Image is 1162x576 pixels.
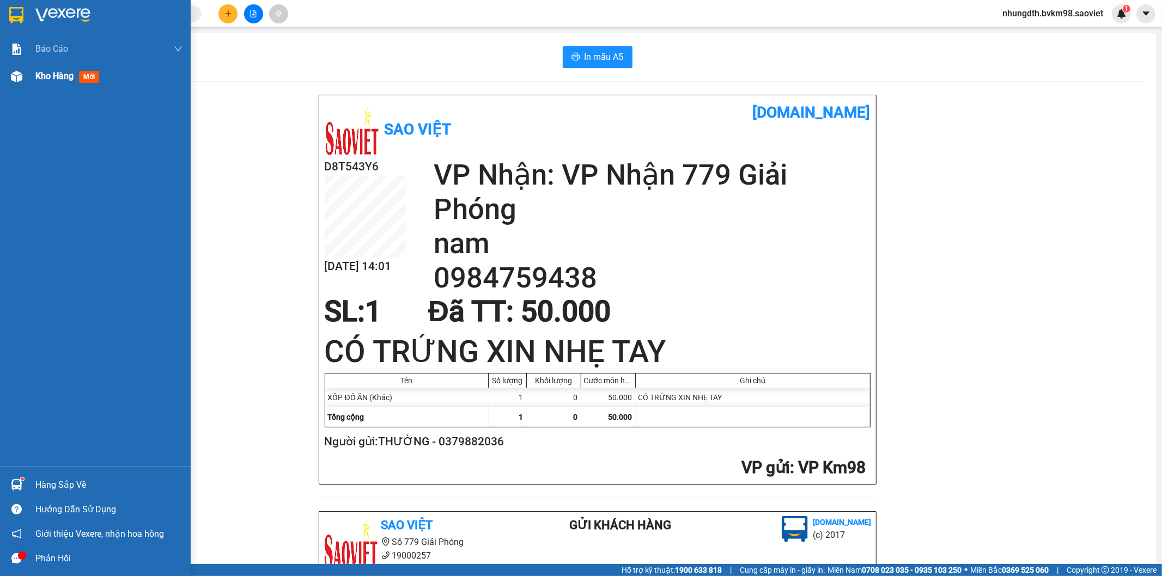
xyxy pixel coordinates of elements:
[324,535,526,549] li: Số 779 Giải Phóng
[585,50,624,64] span: In mẫu A5
[325,295,366,328] span: SL:
[328,413,364,421] span: Tổng cộng
[584,376,632,385] div: Cước món hàng
[21,477,24,481] sup: 1
[11,529,22,539] span: notification
[569,518,671,532] b: Gửi khách hàng
[1117,9,1127,19] img: icon-new-feature
[1124,5,1128,13] span: 1
[970,564,1049,576] span: Miền Bắc
[782,516,808,542] img: logo.jpg
[730,564,732,576] span: |
[145,9,263,27] b: [DOMAIN_NAME]
[244,4,263,23] button: file-add
[434,261,871,295] h2: 0984759438
[35,477,182,493] div: Hàng sắp về
[224,10,232,17] span: plus
[366,295,382,328] span: 1
[527,388,581,407] div: 0
[324,516,378,571] img: logo.jpg
[862,566,962,574] strong: 0708 023 035 - 0935 103 250
[1123,5,1130,13] sup: 1
[742,458,790,477] span: VP gửi
[275,10,282,17] span: aim
[813,518,872,526] b: [DOMAIN_NAME]
[57,63,263,166] h2: VP Nhận: VP Nhận 779 Giải Phóng
[35,42,68,56] span: Báo cáo
[6,9,60,63] img: logo.jpg
[6,63,88,81] h2: D8T543Y6
[1002,566,1049,574] strong: 0369 525 060
[325,158,406,176] h2: D8T543Y6
[530,376,578,385] div: Khối lượng
[381,518,433,532] b: Sao Việt
[994,7,1112,20] span: nhungdth.bvkm98.saoviet
[385,120,452,138] b: Sao Việt
[675,566,722,574] strong: 1900 633 818
[1102,566,1109,574] span: copyright
[609,413,632,421] span: 50.000
[11,44,22,55] img: solution-icon
[491,376,524,385] div: Số lượng
[11,71,22,82] img: warehouse-icon
[11,553,22,563] span: message
[740,564,825,576] span: Cung cấp máy in - giấy in:
[574,413,578,421] span: 0
[35,527,164,541] span: Giới thiệu Vexere, nhận hoa hồng
[11,479,22,491] img: warehouse-icon
[381,537,390,546] span: environment
[381,551,390,560] span: phone
[581,388,636,407] div: 50.000
[325,103,379,158] img: logo.jpg
[813,528,872,542] li: (c) 2017
[489,388,527,407] div: 1
[434,158,871,226] h2: VP Nhận: VP Nhận 779 Giải Phóng
[9,7,23,23] img: logo-vxr
[1136,4,1155,23] button: caret-down
[1057,564,1058,576] span: |
[636,388,870,407] div: CÓ TRỨNG XIN NHẸ TAY
[269,4,288,23] button: aim
[325,330,871,373] h1: CÓ TRỨNG XIN NHẸ TAY
[79,71,99,83] span: mới
[1141,9,1151,19] span: caret-down
[325,433,866,451] h2: Người gửi: THƯỜNG - 0379882036
[753,103,871,121] b: [DOMAIN_NAME]
[428,295,611,328] span: Đã TT : 50.000
[328,376,485,385] div: Tên
[434,226,871,261] h2: nam
[325,258,406,275] h2: [DATE] 14:01
[622,564,722,576] span: Hỗ trợ kỹ thuật:
[325,457,866,479] h2: : VP Km98
[325,388,489,407] div: XỐP ĐỒ ĂN (Khác)
[324,549,526,562] li: 19000257
[519,413,524,421] span: 1
[964,568,968,572] span: ⚪️
[563,46,632,68] button: printerIn mẫu A5
[828,564,962,576] span: Miền Nam
[66,26,133,44] b: Sao Việt
[218,4,238,23] button: plus
[174,45,182,53] span: down
[35,71,74,81] span: Kho hàng
[35,550,182,567] div: Phản hồi
[35,501,182,518] div: Hướng dẫn sử dụng
[250,10,257,17] span: file-add
[638,376,867,385] div: Ghi chú
[571,52,580,63] span: printer
[11,504,22,514] span: question-circle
